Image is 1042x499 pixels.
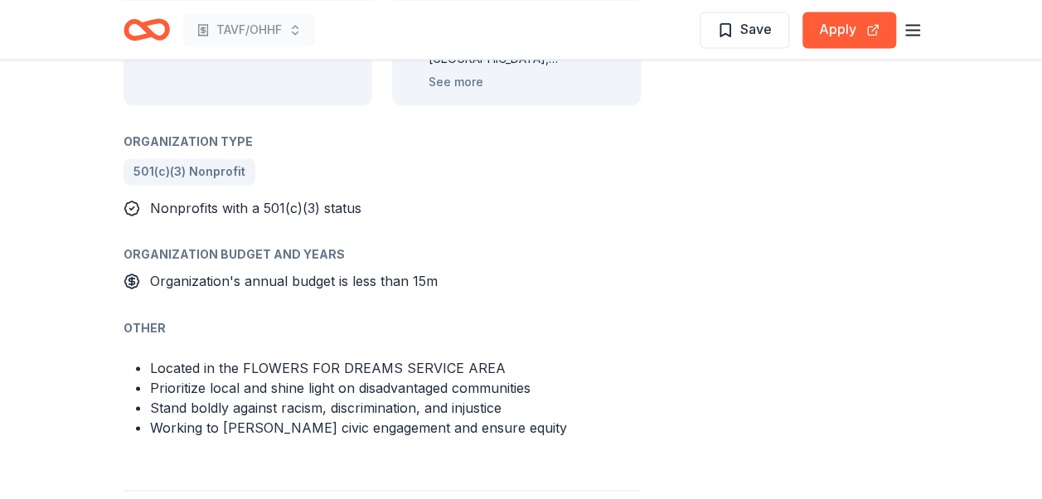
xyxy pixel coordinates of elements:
[150,200,361,216] span: Nonprofits with a 501(c)(3) status
[150,397,641,417] li: Stand boldly against racism, discrimination, and injustice
[150,273,438,289] span: Organization's annual budget is less than 15m
[124,158,255,185] a: 501(c)(3) Nonprofit
[183,13,315,46] button: TAVF/OHHF
[700,12,789,48] button: Save
[740,18,772,40] span: Save
[216,20,282,40] span: TAVF/OHHF
[150,377,641,397] li: Prioritize local and shine light on disadvantaged communities
[124,317,641,337] div: Other
[124,132,641,152] div: Organization Type
[124,10,170,49] a: Home
[429,72,483,92] button: See more
[133,162,245,182] span: 501(c)(3) Nonprofit
[150,417,641,437] li: Working to [PERSON_NAME] civic engagement and ensure equity
[150,357,641,377] li: Located in the FLOWERS FOR DREAMS SERVICE AREA
[124,245,641,264] div: Organization Budget And Years
[802,12,896,48] button: Apply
